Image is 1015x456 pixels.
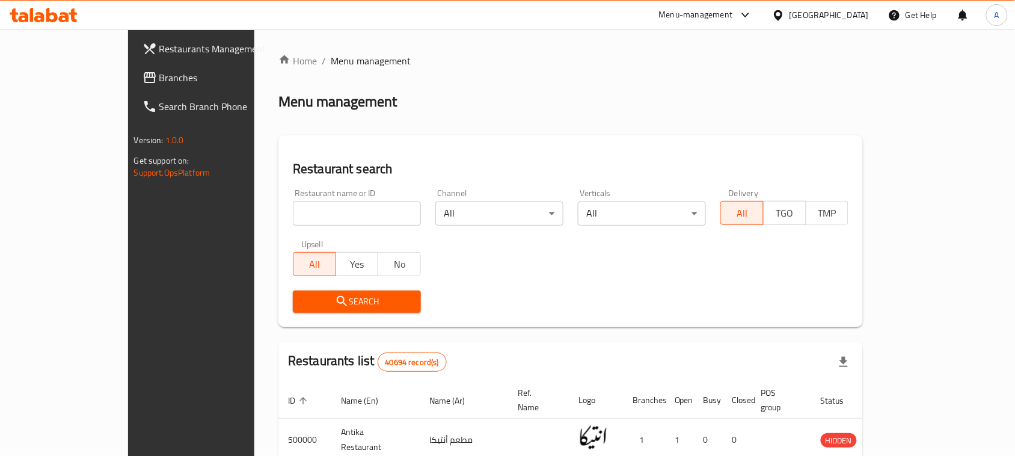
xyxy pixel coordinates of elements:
span: 40694 record(s) [378,357,446,368]
span: No [383,256,416,273]
a: Support.OpsPlatform [134,165,210,180]
span: POS group [761,386,797,414]
span: 1.0.0 [165,132,184,148]
span: ID [288,393,311,408]
button: TMP [806,201,849,225]
div: All [435,202,563,226]
span: Search [302,294,411,309]
div: [GEOGRAPHIC_DATA] [790,8,869,22]
span: All [726,205,759,222]
button: Search [293,291,421,313]
div: All [578,202,706,226]
span: Yes [341,256,374,273]
div: Total records count [378,353,447,372]
h2: Menu management [278,92,397,111]
div: Export file [829,348,858,377]
span: Get support on: [134,153,189,168]
a: Restaurants Management [133,34,298,63]
span: TGO [768,205,802,222]
span: Ref. Name [518,386,554,414]
th: Closed [723,382,752,419]
span: Branches [159,70,288,85]
th: Busy [694,382,723,419]
th: Open [665,382,694,419]
label: Upsell [301,240,324,248]
span: A [995,8,999,22]
span: Version: [134,132,164,148]
button: All [293,252,336,276]
span: Search Branch Phone [159,99,288,114]
span: Name (En) [341,393,394,408]
th: Logo [569,382,623,419]
span: Status [821,393,860,408]
span: Menu management [331,54,411,68]
button: All [720,201,764,225]
a: Search Branch Phone [133,92,298,121]
nav: breadcrumb [278,54,863,68]
a: Home [278,54,317,68]
div: Menu-management [659,8,733,22]
button: TGO [763,201,806,225]
h2: Restaurants list [288,352,447,372]
button: Yes [336,252,379,276]
label: Delivery [729,189,759,197]
h2: Restaurant search [293,160,848,178]
button: No [378,252,421,276]
span: HIDDEN [821,434,857,448]
li: / [322,54,326,68]
span: All [298,256,331,273]
th: Branches [623,382,665,419]
span: TMP [811,205,844,222]
a: Branches [133,63,298,92]
span: Name (Ar) [429,393,480,408]
span: Restaurants Management [159,42,288,56]
img: Antika Restaurant [578,422,609,452]
input: Search for restaurant name or ID.. [293,202,421,226]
